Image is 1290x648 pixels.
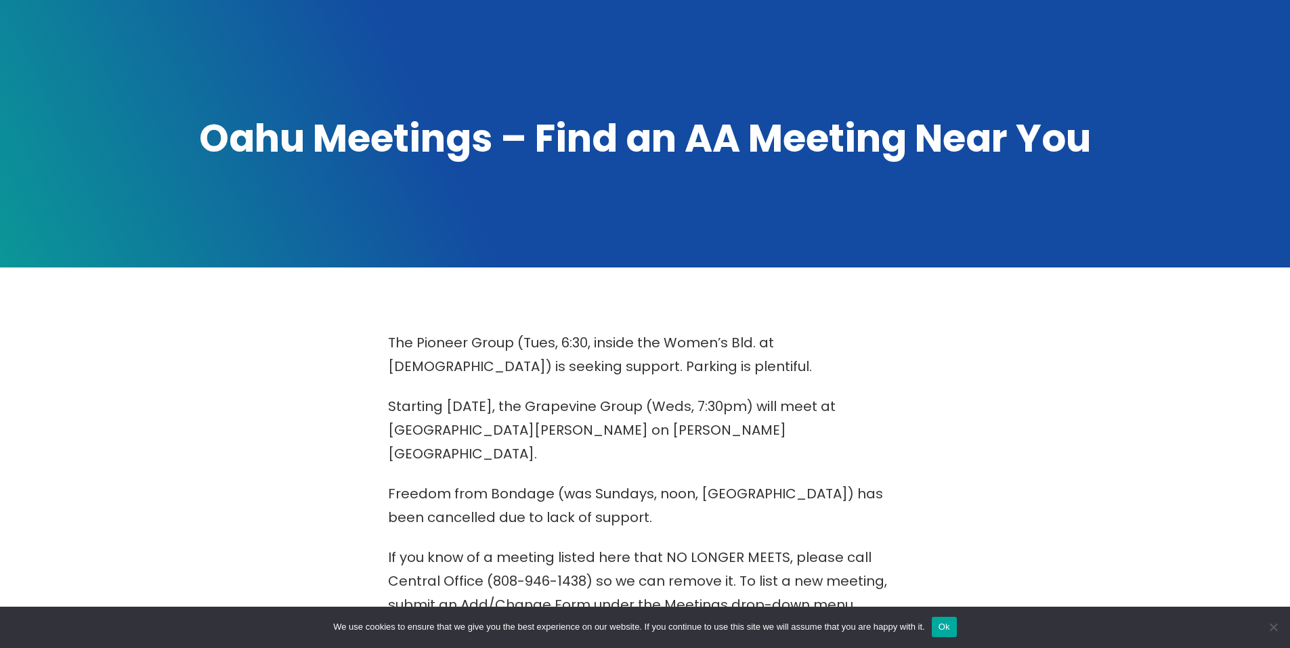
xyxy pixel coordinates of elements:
[388,482,903,530] p: Freedom from Bondage (was Sundays, noon, [GEOGRAPHIC_DATA]) has been cancelled due to lack of sup...
[1266,620,1280,634] span: No
[932,617,957,637] button: Ok
[388,546,903,617] p: If you know of a meeting listed here that NO LONGER MEETS, please call Central Office (808-946-14...
[388,331,903,379] p: The Pioneer Group (Tues, 6:30, inside the Women’s Bld. at [DEMOGRAPHIC_DATA]) is seeking support....
[388,395,903,466] p: Starting [DATE], the Grapevine Group (Weds, 7:30pm) will meet at [GEOGRAPHIC_DATA][PERSON_NAME] o...
[333,620,924,634] span: We use cookies to ensure that we give you the best experience on our website. If you continue to ...
[171,113,1119,165] h1: Oahu Meetings – Find an AA Meeting Near You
